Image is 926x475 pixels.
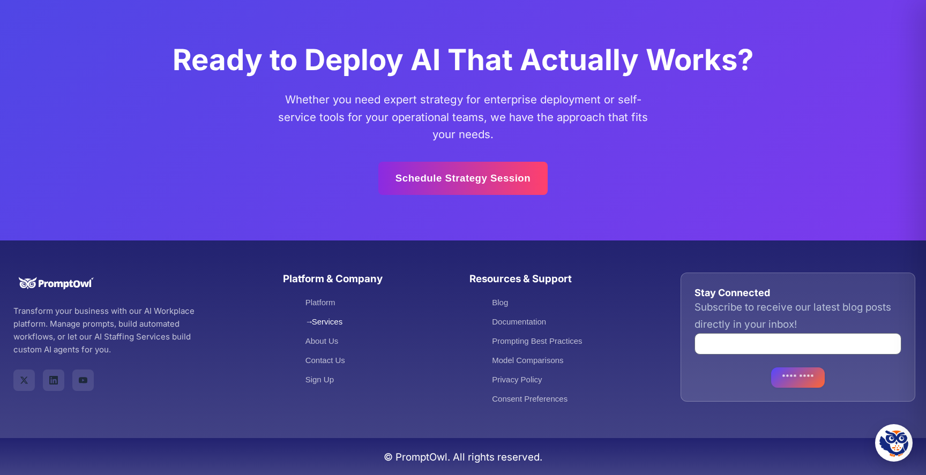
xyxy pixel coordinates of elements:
[283,273,449,285] h3: Platform & Company
[13,305,201,356] p: Transform your business with our AI Workplace platform. Manage prompts, build automated workflows...
[492,317,546,326] a: Documentation
[694,286,901,299] h3: Stay Connected
[879,428,908,457] img: Hootie - PromptOwl AI Assistant
[492,375,542,384] a: Privacy Policy
[305,298,335,307] a: Platform
[492,336,582,345] a: Prompting Best Practices
[305,317,343,326] a: Services
[492,298,508,307] a: Blog
[694,299,901,333] p: Subscribe to receive our latest blog posts directly in your inbox!
[275,91,651,144] p: Whether you need expert strategy for enterprise deployment or self-service tools for your operati...
[72,370,94,391] a: PromptOwl on YouTube
[43,370,64,391] a: PromptOwl on LinkedIn
[378,162,548,195] a: Schedule Strategy Session
[492,394,567,403] a: Consent Preferences
[384,451,542,463] span: © PromptOwl. All rights reserved.
[492,356,563,365] a: Model Comparisons
[13,370,35,391] a: PromptOwl on X
[160,42,766,77] h2: Ready to Deploy AI That Actually Works?
[13,273,99,294] img: PromptOwl Logo
[469,273,635,285] h3: Resources & Support
[305,356,345,365] a: Contact Us
[305,336,339,345] a: About Us
[305,375,334,384] a: Sign Up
